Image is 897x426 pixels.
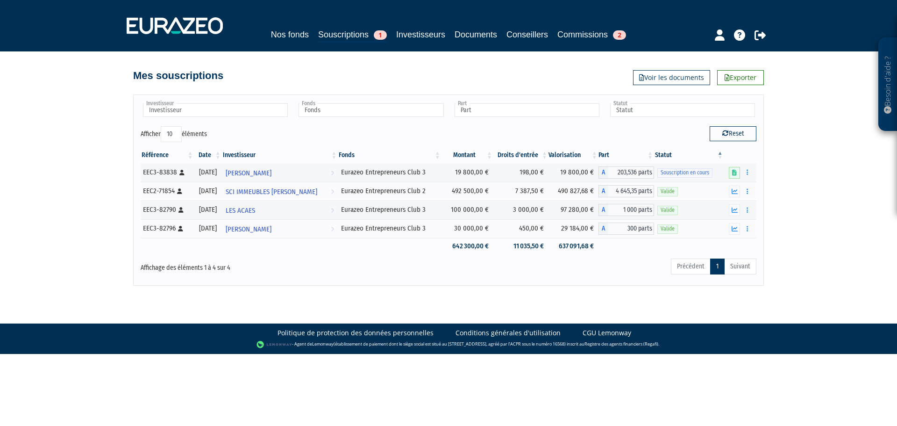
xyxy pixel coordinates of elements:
span: Valide [657,187,678,196]
td: 3 000,00 € [493,201,548,219]
i: Voir l'investisseur [331,183,334,201]
th: Droits d'entrée: activer pour trier la colonne par ordre croissant [493,147,548,163]
img: logo-lemonway.png [256,340,292,349]
td: 97 280,00 € [548,201,598,219]
span: 4 645,35 parts [608,185,654,197]
a: 1 [710,259,725,274]
div: EEC2-71854 [143,186,191,196]
a: Registre des agents financiers (Regafi) [584,341,658,347]
i: [Français] Personne physique [178,226,183,231]
td: 7 387,50 € [493,182,548,201]
a: CGU Lemonway [583,328,631,338]
span: A [598,166,608,179]
i: Voir l'investisseur [331,165,334,182]
span: 1 [374,30,387,40]
span: LES ACAES [226,202,255,219]
td: 490 827,68 € [548,182,598,201]
span: A [598,185,608,197]
a: Conseillers [506,28,548,41]
td: 198,00 € [493,163,548,182]
td: 11 035,50 € [493,238,548,254]
div: [DATE] [198,167,219,177]
span: SCI IMMEUBLES [PERSON_NAME] [226,183,317,201]
th: Date: activer pour trier la colonne par ordre croissant [194,147,222,163]
td: 642 300,00 € [441,238,493,254]
td: 19 800,00 € [441,163,493,182]
span: Souscription en cours [657,168,712,177]
i: Voir l'investisseur [331,221,334,238]
span: [PERSON_NAME] [226,221,271,238]
a: [PERSON_NAME] [222,163,338,182]
div: A - Eurazeo Entrepreneurs Club 2 [598,185,654,197]
th: Valorisation: activer pour trier la colonne par ordre croissant [548,147,598,163]
p: Besoin d'aide ? [883,43,893,127]
img: 1732889491-logotype_eurazeo_blanc_rvb.png [127,17,223,34]
div: A - Eurazeo Entrepreneurs Club 3 [598,204,654,216]
span: A [598,223,608,235]
a: LES ACAES [222,201,338,219]
i: [Français] Personne physique [179,170,185,175]
a: Lemonway [312,341,334,347]
th: Statut : activer pour trier la colonne par ordre d&eacute;croissant [654,147,724,163]
span: 2 [613,30,626,40]
th: Fonds: activer pour trier la colonne par ordre croissant [338,147,441,163]
span: Valide [657,206,678,215]
a: Investisseurs [396,28,445,41]
div: EEC3-82790 [143,205,191,215]
a: Nos fonds [271,28,309,41]
select: Afficheréléments [161,126,182,142]
div: A - Eurazeo Entrepreneurs Club 3 [598,223,654,235]
a: Documents [455,28,497,41]
button: Reset [710,126,756,141]
div: Eurazeo Entrepreneurs Club 3 [341,205,438,215]
div: Affichage des éléments 1 à 4 sur 4 [141,258,389,273]
span: Valide [657,224,678,233]
span: A [598,204,608,216]
div: [DATE] [198,224,219,233]
div: Eurazeo Entrepreneurs Club 3 [341,167,438,177]
a: Souscriptions1 [318,28,387,43]
th: Référence : activer pour trier la colonne par ordre croissant [141,147,194,163]
td: 492 500,00 € [441,182,493,201]
div: Eurazeo Entrepreneurs Club 2 [341,186,438,196]
th: Investisseur: activer pour trier la colonne par ordre croissant [222,147,338,163]
i: Voir l'investisseur [331,202,334,219]
td: 30 000,00 € [441,219,493,238]
th: Montant: activer pour trier la colonne par ordre croissant [441,147,493,163]
div: [DATE] [198,205,219,215]
td: 19 800,00 € [548,163,598,182]
div: EEC3-83838 [143,167,191,177]
div: - Agent de (établissement de paiement dont le siège social est situé au [STREET_ADDRESS], agréé p... [9,340,888,349]
span: [PERSON_NAME] [226,165,271,182]
a: Voir les documents [633,70,710,85]
td: 450,00 € [493,219,548,238]
th: Part: activer pour trier la colonne par ordre croissant [598,147,654,163]
td: 29 184,00 € [548,219,598,238]
a: Commissions2 [557,28,626,41]
span: 300 parts [608,223,654,235]
td: 637 091,68 € [548,238,598,254]
a: [PERSON_NAME] [222,219,338,238]
a: Politique de protection des données personnelles [278,328,434,338]
i: [Français] Personne physique [178,207,184,213]
div: A - Eurazeo Entrepreneurs Club 3 [598,166,654,179]
a: Conditions générales d'utilisation [456,328,561,338]
label: Afficher éléments [141,126,207,142]
td: 100 000,00 € [441,201,493,219]
h4: Mes souscriptions [133,70,223,81]
i: [Français] Personne physique [177,188,182,194]
a: SCI IMMEUBLES [PERSON_NAME] [222,182,338,201]
div: Eurazeo Entrepreneurs Club 3 [341,224,438,233]
a: Exporter [717,70,764,85]
span: 1 000 parts [608,204,654,216]
div: [DATE] [198,186,219,196]
div: EEC3-82796 [143,224,191,233]
span: 203,536 parts [608,166,654,179]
